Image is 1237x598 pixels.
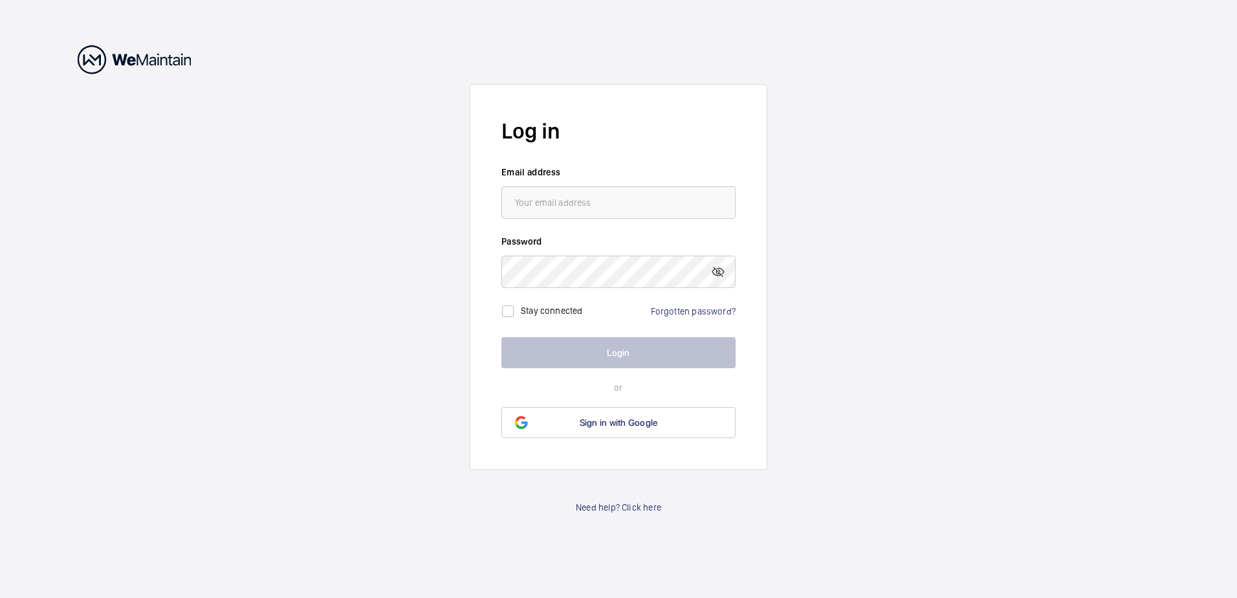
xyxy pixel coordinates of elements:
[501,116,736,146] h2: Log in
[501,381,736,394] p: or
[501,235,736,248] label: Password
[651,306,736,316] a: Forgotten password?
[580,417,658,428] span: Sign in with Google
[576,501,661,514] a: Need help? Click here
[501,166,736,179] label: Email address
[521,305,583,316] label: Stay connected
[501,186,736,219] input: Your email address
[501,337,736,368] button: Login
